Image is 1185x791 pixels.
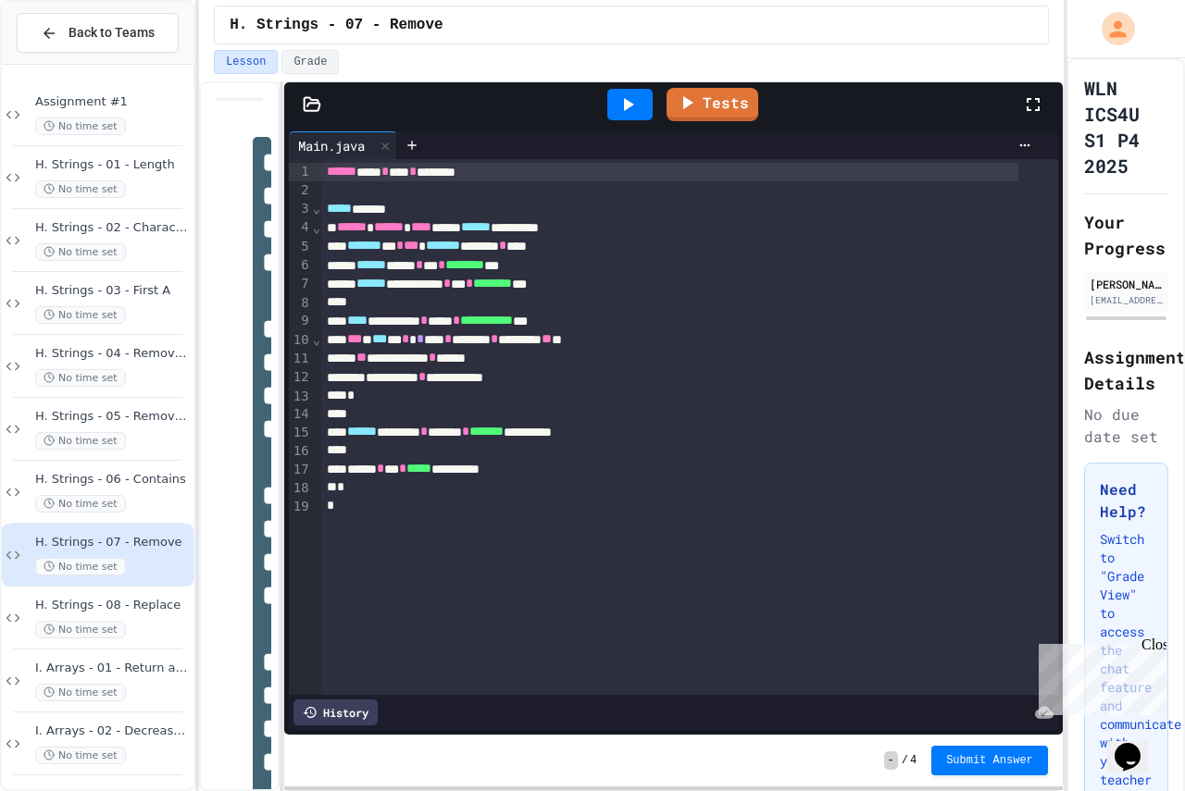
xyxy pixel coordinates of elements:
[35,535,190,550] span: H. Strings - 07 - Remove
[35,432,126,450] span: No time set
[35,472,190,488] span: H. Strings - 06 - Contains
[1100,478,1153,523] h3: Need Help?
[1084,75,1168,179] h1: WLN ICS4U S1 P4 2025
[69,23,155,43] span: Back to Teams
[35,283,190,299] span: H. Strings - 03 - First A
[7,7,128,117] div: Chat with us now!Close
[35,723,190,739] span: I. Arrays - 02 - Decrease Elements
[35,94,190,110] span: Assignment #1
[1090,293,1163,307] div: [EMAIL_ADDRESS][DOMAIN_NAME]
[35,369,126,387] span: No time set
[35,157,190,173] span: H. Strings - 01 - Length
[1084,344,1168,396] h2: Assignment Details
[17,13,179,53] button: Back to Teams
[214,50,278,74] button: Lesson
[35,346,190,362] span: H. Strings - 04 - Remove First Character
[1084,403,1168,448] div: No due date set
[35,747,126,764] span: No time set
[35,306,126,324] span: No time set
[35,598,190,613] span: H. Strings - 08 - Replace
[35,180,126,198] span: No time set
[35,495,126,513] span: No time set
[1107,717,1166,772] iframe: chat widget
[1084,209,1168,261] h2: Your Progress
[1082,7,1140,50] div: My Account
[1090,276,1163,292] div: [PERSON_NAME] (Student)
[35,243,126,261] span: No time set
[35,621,126,638] span: No time set
[1031,637,1166,715] iframe: chat widget
[35,117,126,135] span: No time set
[35,661,190,676] span: I. Arrays - 01 - Return an Array
[230,14,443,36] span: H. Strings - 07 - Remove
[35,684,126,701] span: No time set
[35,220,190,236] span: H. Strings - 02 - Character Count
[35,409,190,425] span: H. Strings - 05 - Remove Last Character
[35,558,126,575] span: No time set
[281,50,339,74] button: Grade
